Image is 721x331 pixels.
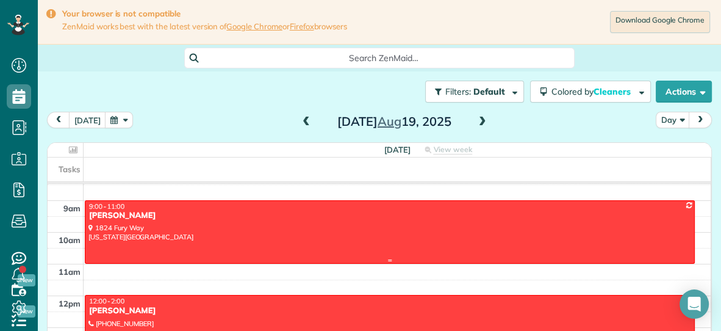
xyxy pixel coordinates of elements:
[89,297,124,305] span: 12:00 - 2:00
[689,112,712,128] button: next
[226,21,282,31] a: Google Chrome
[473,86,506,97] span: Default
[59,164,81,174] span: Tasks
[47,112,70,128] button: prev
[318,115,470,128] h2: [DATE] 19, 2025
[419,81,524,103] a: Filters: Default
[610,11,710,33] a: Download Google Chrome
[425,81,524,103] button: Filters: Default
[62,21,347,32] span: ZenMaid works best with the latest version of or browsers
[551,86,635,97] span: Colored by
[88,306,691,316] div: [PERSON_NAME]
[656,81,712,103] button: Actions
[445,86,471,97] span: Filters:
[680,289,709,319] div: Open Intercom Messenger
[69,112,106,128] button: [DATE]
[59,299,81,308] span: 12pm
[384,145,411,155] span: [DATE]
[378,114,401,129] span: Aug
[530,81,651,103] button: Colored byCleaners
[88,211,691,221] div: [PERSON_NAME]
[89,202,124,211] span: 9:00 - 11:00
[290,21,314,31] a: Firefox
[433,145,472,155] span: View week
[59,267,81,277] span: 11am
[656,112,690,128] button: Day
[62,9,347,19] strong: Your browser is not compatible
[594,86,633,97] span: Cleaners
[63,203,81,213] span: 9am
[59,235,81,245] span: 10am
